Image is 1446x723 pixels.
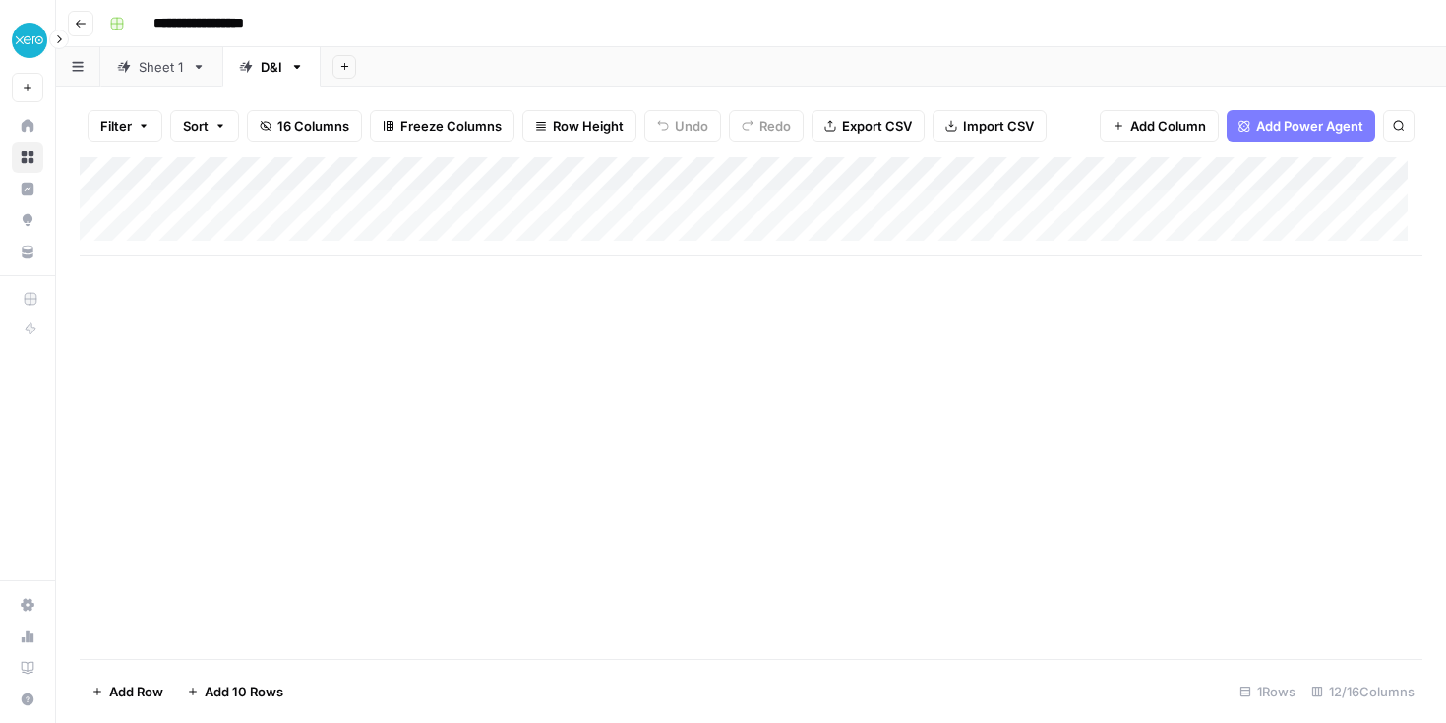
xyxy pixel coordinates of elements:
a: Settings [12,589,43,621]
a: Learning Hub [12,652,43,684]
span: Add Column [1130,116,1206,136]
img: XeroOps Logo [12,23,47,58]
span: Freeze Columns [400,116,502,136]
button: Freeze Columns [370,110,514,142]
button: Add Column [1100,110,1219,142]
button: Add Power Agent [1227,110,1375,142]
a: Opportunities [12,205,43,236]
button: Add 10 Rows [175,676,295,707]
button: Filter [88,110,162,142]
button: Help + Support [12,684,43,715]
a: Your Data [12,236,43,268]
a: Home [12,110,43,142]
span: Filter [100,116,132,136]
button: Undo [644,110,721,142]
div: D&I [261,57,282,77]
button: Workspace: XeroOps [12,16,43,65]
button: Import CSV [933,110,1047,142]
span: Add Power Agent [1256,116,1363,136]
button: Sort [170,110,239,142]
span: Row Height [553,116,624,136]
a: Usage [12,621,43,652]
span: Import CSV [963,116,1034,136]
div: 1 Rows [1232,676,1303,707]
span: Add 10 Rows [205,682,283,701]
a: D&I [222,47,321,87]
span: Export CSV [842,116,912,136]
button: 16 Columns [247,110,362,142]
a: Sheet 1 [100,47,222,87]
button: Export CSV [812,110,925,142]
button: Row Height [522,110,636,142]
span: Sort [183,116,209,136]
a: Browse [12,142,43,173]
span: 16 Columns [277,116,349,136]
button: Add Row [80,676,175,707]
a: Insights [12,173,43,205]
span: Redo [759,116,791,136]
button: Redo [729,110,804,142]
div: Sheet 1 [139,57,184,77]
span: Add Row [109,682,163,701]
span: Undo [675,116,708,136]
div: 12/16 Columns [1303,676,1422,707]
